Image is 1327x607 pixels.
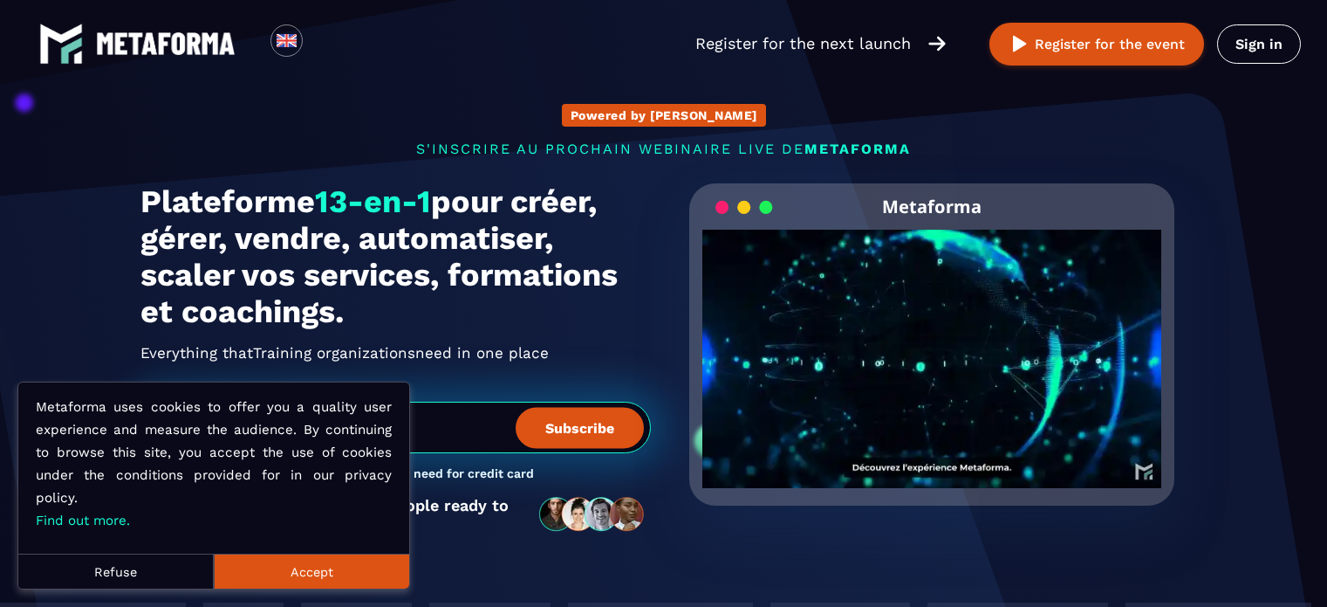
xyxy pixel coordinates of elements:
[394,466,534,483] h3: No need for credit card
[18,554,214,589] button: Refuse
[804,141,911,157] span: METAFORMA
[315,183,431,220] span: 13-en-1
[715,199,773,216] img: loading
[303,24,345,63] div: Search for option
[318,33,331,54] input: Search for option
[253,339,415,367] span: Training organizations
[534,496,651,533] img: community-people
[96,32,236,55] img: logo
[276,30,298,52] img: en
[882,183,982,230] h2: Metaforma
[1217,24,1301,64] a: Sign in
[36,396,392,532] p: Metaforma uses cookies to offer you a quality user experience and measure the audience. By contin...
[928,34,946,53] img: arrow-right
[695,31,911,56] p: Register for the next launch
[516,407,644,448] button: Subscribe
[1009,33,1030,55] img: play
[140,183,651,330] h1: Plateforme pour créer, gérer, vendre, automatiser, scaler vos services, formations et coachings.
[571,108,757,122] p: Powered by [PERSON_NAME]
[214,554,409,589] button: Accept
[39,22,83,66] img: logo
[36,513,130,528] a: Find out more.
[140,339,651,367] h2: Everything that need in one place
[989,23,1204,66] button: Register for the event
[702,230,1162,459] video: Your browser does not support the video tag.
[140,141,1187,157] p: s'inscrire au prochain webinaire live de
